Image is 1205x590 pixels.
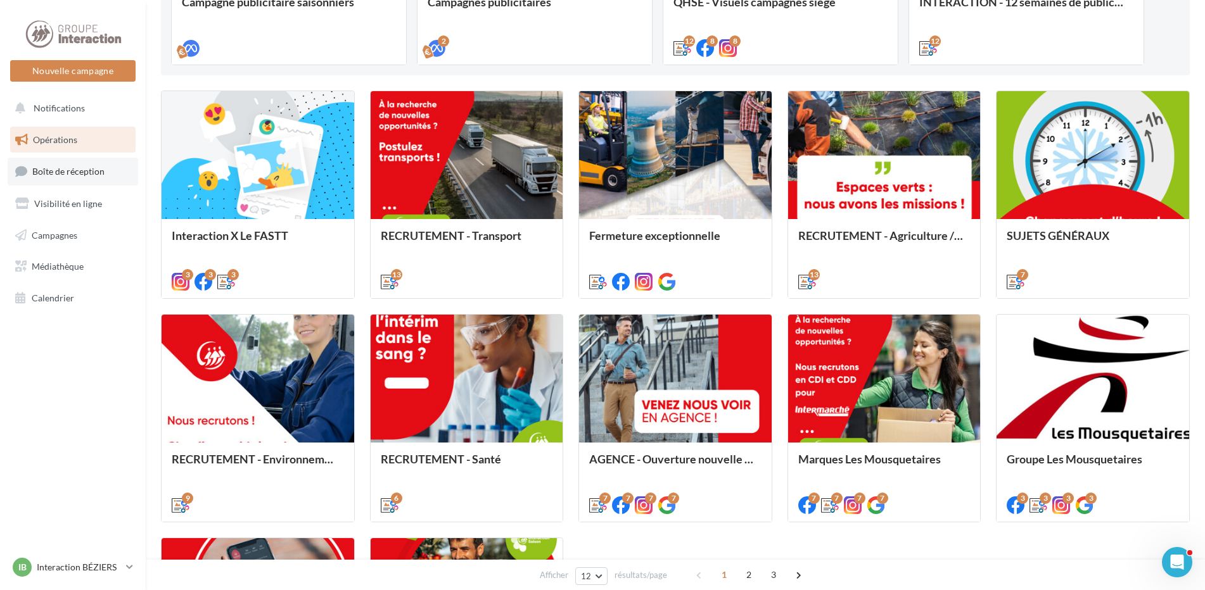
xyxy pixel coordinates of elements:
[8,285,138,311] a: Calendrier
[808,269,820,280] div: 13
[18,561,27,574] span: IB
[32,229,77,240] span: Campagnes
[668,493,679,504] div: 7
[8,95,133,122] button: Notifications
[10,555,136,579] a: IB Interaction BÉZIERS
[929,35,941,47] div: 12
[8,222,138,249] a: Campagnes
[391,493,402,504] div: 6
[575,567,608,585] button: 12
[1162,547,1192,577] iframe: Intercom live chat
[798,453,971,478] div: Marques Les Mousquetaires
[1085,493,1097,504] div: 3
[739,565,759,585] span: 2
[1007,453,1179,478] div: Groupe Les Mousquetaires
[1017,269,1028,280] div: 7
[32,292,74,303] span: Calendrier
[540,569,568,581] span: Afficher
[172,453,344,478] div: RECRUTEMENT - Environnement
[615,569,667,581] span: résultats/page
[1040,493,1051,504] div: 3
[32,166,105,177] span: Boîte de réception
[798,229,971,254] div: RECRUTEMENT - Agriculture / Espaces verts
[589,453,762,478] div: AGENCE - Ouverture nouvelle agence
[808,493,820,504] div: 7
[831,493,843,504] div: 7
[1017,493,1028,504] div: 3
[182,269,193,280] div: 3
[205,269,216,280] div: 3
[622,493,634,504] div: 7
[227,269,239,280] div: 3
[8,158,138,185] a: Boîte de réception
[37,561,121,574] p: Interaction BÉZIERS
[684,35,695,47] div: 12
[1062,493,1074,504] div: 3
[182,493,193,504] div: 9
[391,269,402,280] div: 13
[877,493,888,504] div: 7
[381,453,553,478] div: RECRUTEMENT - Santé
[8,127,138,153] a: Opérations
[706,35,718,47] div: 8
[581,571,592,581] span: 12
[589,229,762,254] div: Fermeture exceptionnelle
[34,103,85,113] span: Notifications
[33,134,77,145] span: Opérations
[381,229,553,254] div: RECRUTEMENT - Transport
[714,565,734,585] span: 1
[10,60,136,82] button: Nouvelle campagne
[34,198,102,209] span: Visibilité en ligne
[1007,229,1179,254] div: SUJETS GÉNÉRAUX
[438,35,449,47] div: 2
[645,493,656,504] div: 7
[599,493,611,504] div: 7
[729,35,741,47] div: 8
[854,493,865,504] div: 7
[172,229,344,254] div: Interaction X Le FASTT
[8,191,138,217] a: Visibilité en ligne
[8,253,138,280] a: Médiathèque
[763,565,784,585] span: 3
[32,261,84,272] span: Médiathèque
